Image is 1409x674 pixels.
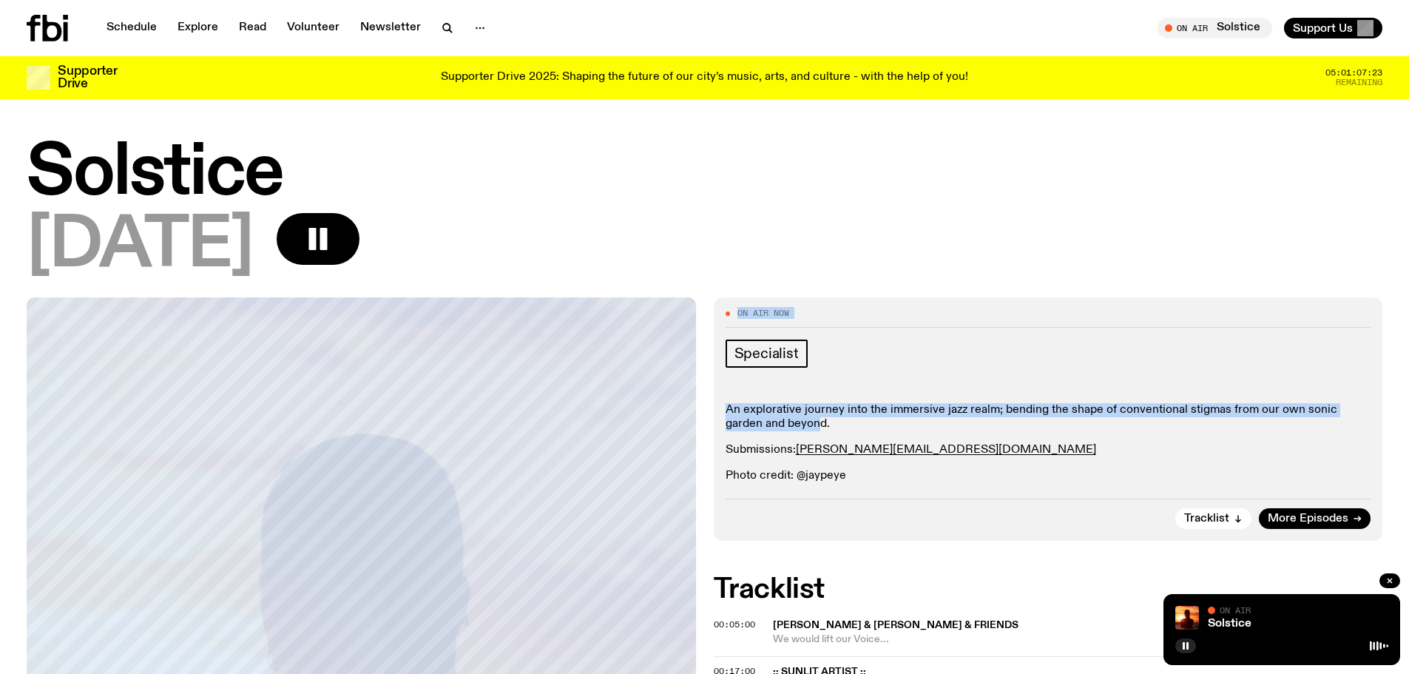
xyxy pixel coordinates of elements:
[1336,78,1382,87] span: Remaining
[796,444,1096,456] a: [PERSON_NAME][EMAIL_ADDRESS][DOMAIN_NAME]
[98,18,166,38] a: Schedule
[714,619,755,630] span: 00:05:00
[1284,18,1382,38] button: Support Us
[230,18,275,38] a: Read
[441,71,968,84] p: Supporter Drive 2025: Shaping the future of our city’s music, arts, and culture - with the help o...
[1184,513,1229,525] span: Tracklist
[726,403,1371,431] p: An explorative journey into the immersive jazz realm; bending the shape of conventional stigmas f...
[1293,21,1353,35] span: Support Us
[714,576,1383,603] h2: Tracklist
[351,18,430,38] a: Newsletter
[58,65,117,90] h3: Supporter Drive
[726,469,1371,483] p: Photo credit: @jaypeye
[726,340,808,368] a: Specialist
[734,346,799,362] span: Specialist
[278,18,348,38] a: Volunteer
[773,620,1018,630] span: [PERSON_NAME] & [PERSON_NAME] & Friends
[737,309,789,317] span: On Air Now
[726,443,1371,457] p: Submissions:
[1220,605,1251,615] span: On Air
[1175,508,1251,529] button: Tracklist
[1268,513,1348,525] span: More Episodes
[1175,606,1199,630] img: A girl standing in the ocean as waist level, staring into the rise of the sun.
[27,141,1382,207] h1: Solstice
[773,633,1383,647] span: We would lift our Voice...
[1259,508,1371,529] a: More Episodes
[1158,18,1272,38] button: On AirSolstice
[1325,69,1382,77] span: 05:01:07:23
[1208,618,1251,630] a: Solstice
[27,213,253,280] span: [DATE]
[169,18,227,38] a: Explore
